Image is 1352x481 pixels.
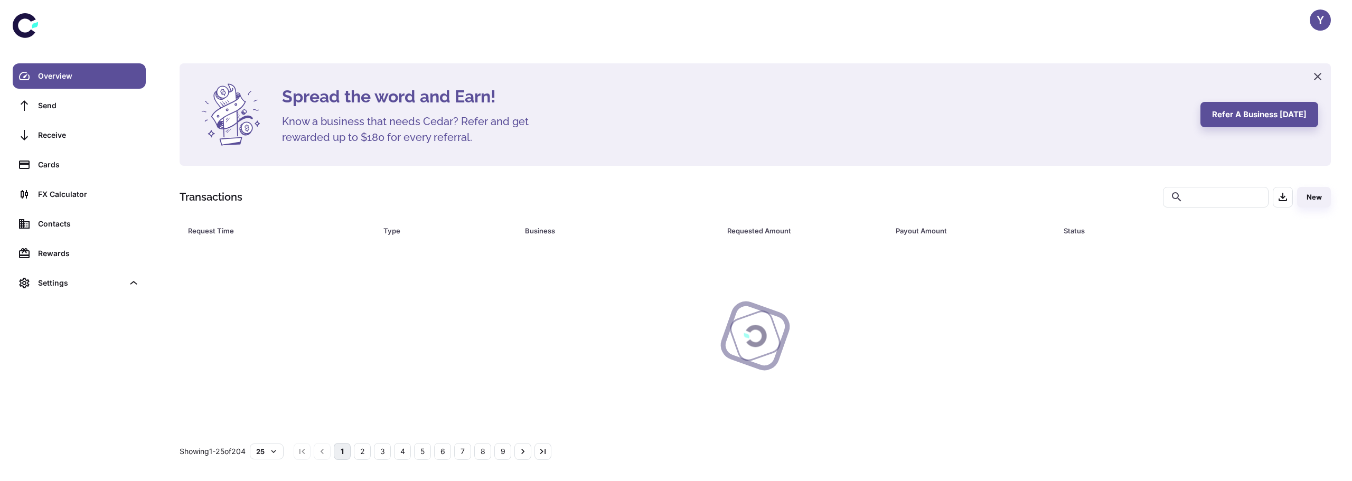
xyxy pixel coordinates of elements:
[38,159,139,171] div: Cards
[180,189,242,205] h1: Transactions
[13,270,146,296] div: Settings
[38,277,124,289] div: Settings
[1297,187,1331,208] button: New
[334,443,351,460] button: page 1
[38,248,139,259] div: Rewards
[1200,102,1318,127] button: Refer a business [DATE]
[282,114,546,145] h5: Know a business that needs Cedar? Refer and get rewarded up to $180 for every referral.
[292,443,553,460] nav: pagination navigation
[13,63,146,89] a: Overview
[13,241,146,266] a: Rewards
[282,84,1188,109] h4: Spread the word and Earn!
[383,223,499,238] div: Type
[250,444,284,459] button: 25
[1310,10,1331,31] button: Y
[38,70,139,82] div: Overview
[374,443,391,460] button: Go to page 3
[354,443,371,460] button: Go to page 2
[727,223,883,238] span: Requested Amount
[383,223,512,238] span: Type
[394,443,411,460] button: Go to page 4
[38,188,139,200] div: FX Calculator
[180,446,246,457] p: Showing 1-25 of 204
[13,182,146,207] a: FX Calculator
[188,223,371,238] span: Request Time
[188,223,357,238] div: Request Time
[534,443,551,460] button: Go to last page
[474,443,491,460] button: Go to page 8
[13,211,146,237] a: Contacts
[38,129,139,141] div: Receive
[1064,223,1287,238] span: Status
[13,122,146,148] a: Receive
[454,443,471,460] button: Go to page 7
[896,223,1051,238] span: Payout Amount
[38,218,139,230] div: Contacts
[494,443,511,460] button: Go to page 9
[1064,223,1273,238] div: Status
[896,223,1038,238] div: Payout Amount
[13,93,146,118] a: Send
[727,223,869,238] div: Requested Amount
[13,152,146,177] a: Cards
[38,100,139,111] div: Send
[434,443,451,460] button: Go to page 6
[514,443,531,460] button: Go to next page
[414,443,431,460] button: Go to page 5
